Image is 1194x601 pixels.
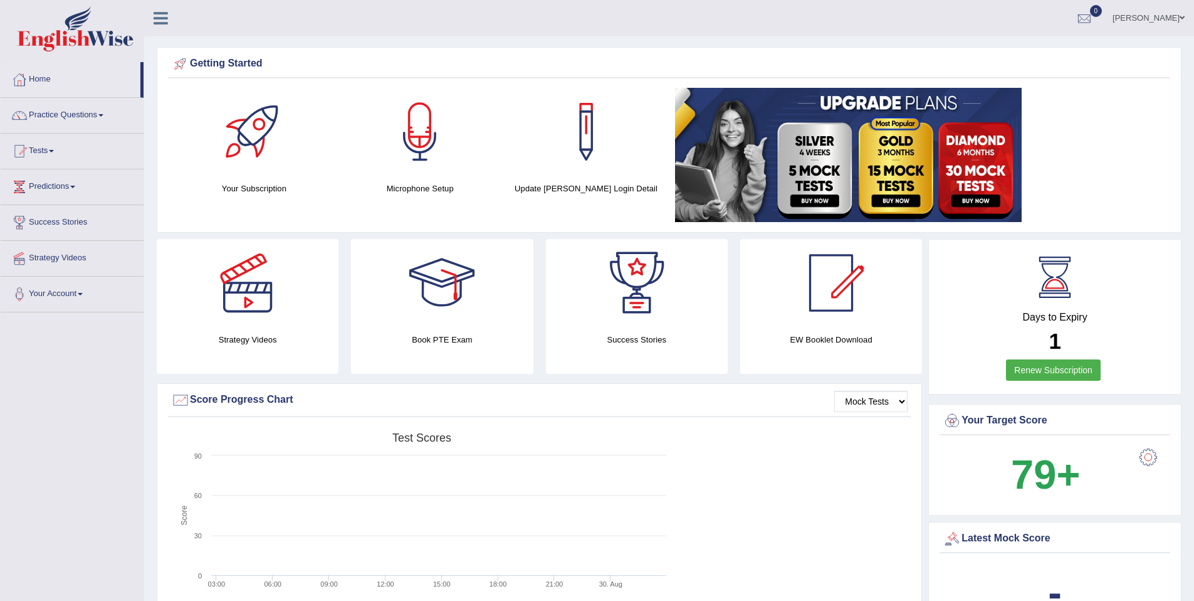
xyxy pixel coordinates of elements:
div: Score Progress Chart [171,391,908,410]
h4: EW Booklet Download [740,333,922,346]
h4: Success Stories [546,333,728,346]
a: Renew Subscription [1006,359,1101,381]
text: 60 [194,492,202,499]
tspan: Score [180,505,189,525]
a: Practice Questions [1,98,144,129]
a: Success Stories [1,205,144,237]
img: small5.jpg [675,88,1022,222]
div: Latest Mock Score [943,529,1167,548]
a: Your Account [1,277,144,308]
text: 06:00 [264,580,281,588]
text: 15:00 [433,580,451,588]
text: 0 [198,572,202,580]
text: 03:00 [208,580,226,588]
h4: Book PTE Exam [351,333,533,346]
a: Tests [1,134,144,165]
text: 90 [194,452,202,460]
span: 0 [1090,5,1102,17]
div: Your Target Score [943,412,1167,430]
b: 1 [1049,329,1060,353]
a: Home [1,62,140,93]
tspan: 30. Aug [599,580,622,588]
a: Strategy Videos [1,241,144,272]
a: Predictions [1,169,144,201]
h4: Days to Expiry [943,312,1167,323]
text: 21:00 [546,580,563,588]
b: 79+ [1011,452,1080,497]
h4: Strategy Videos [157,333,338,346]
h4: Update [PERSON_NAME] Login Detail [510,182,663,195]
tspan: Test scores [392,432,451,444]
text: 09:00 [320,580,338,588]
h4: Microphone Setup [343,182,497,195]
div: Getting Started [171,55,1167,73]
text: 18:00 [490,580,507,588]
text: 30 [194,532,202,540]
h4: Your Subscription [177,182,331,195]
text: 12:00 [377,580,394,588]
